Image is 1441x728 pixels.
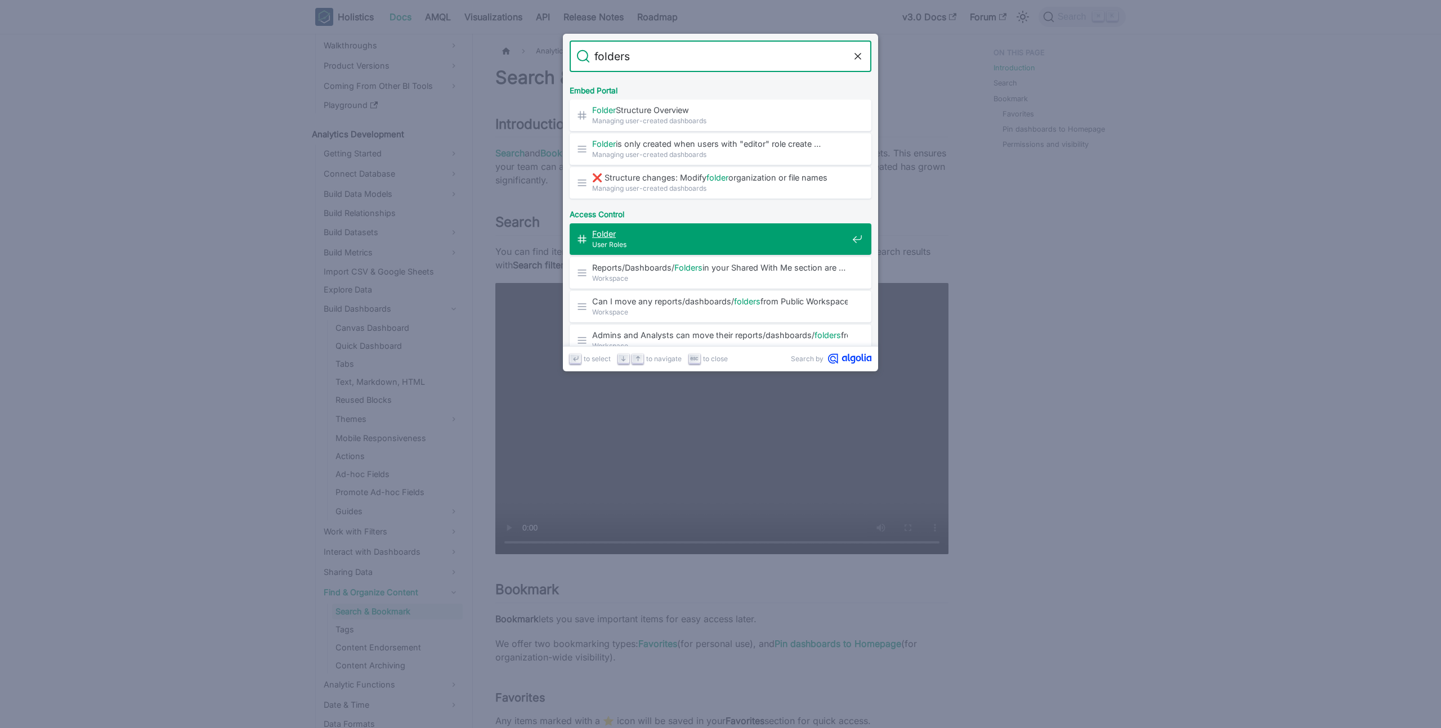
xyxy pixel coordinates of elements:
[592,139,616,149] mark: Folder
[592,239,848,250] span: User Roles
[570,291,871,322] a: Can I move any reports/dashboards/foldersfrom Public Workspace …Workspace
[734,296,760,306] mark: folders
[634,354,642,363] svg: Arrow up
[592,340,848,351] span: Workspace
[690,354,699,363] svg: Escape key
[592,149,848,160] span: Managing user-created dashboards
[646,353,682,364] span: to navigate
[590,41,851,72] input: Search docs
[592,138,848,149] span: is only created when users with "editor" role create …
[791,353,824,364] span: Search by
[570,325,871,356] a: Admins and Analysts can move their reports/dashboards/foldersfrom …Workspace
[815,330,841,340] mark: folders
[706,173,728,182] mark: folder
[592,105,616,115] mark: Folder
[570,223,871,255] a: FolderUser Roles
[703,353,728,364] span: to close
[592,183,848,194] span: Managing user-created dashboards
[570,257,871,289] a: Reports/Dashboards/Foldersin your Shared With Me section are …Workspace
[592,296,848,307] span: Can I move any reports/dashboards/ from Public Workspace …
[619,354,628,363] svg: Arrow down
[791,353,871,364] a: Search byAlgolia
[592,273,848,284] span: Workspace
[571,354,580,363] svg: Enter key
[851,50,865,63] button: Clear the query
[674,263,702,272] mark: Folders
[567,201,874,223] div: Access Control
[592,262,848,273] span: Reports/Dashboards/ in your Shared With Me section are …
[584,353,611,364] span: to select
[592,330,848,340] span: Admins and Analysts can move their reports/dashboards/ from …
[592,115,848,126] span: Managing user-created dashboards
[570,133,871,165] a: Folderis only created when users with "editor" role create …Managing user-created dashboards
[567,77,874,100] div: Embed Portal
[592,307,848,317] span: Workspace
[828,353,871,364] svg: Algolia
[570,167,871,199] a: ❌ Structure changes: Modifyfolderorganization or file namesManaging user-created dashboards
[570,100,871,131] a: FolderStructure Overview​Managing user-created dashboards
[592,229,616,239] mark: Folder
[592,172,848,183] span: ❌ Structure changes: Modify organization or file names
[592,105,848,115] span: Structure Overview​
